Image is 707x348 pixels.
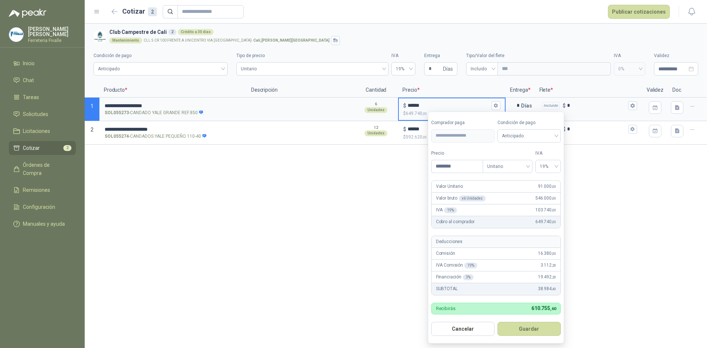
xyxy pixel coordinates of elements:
[253,38,330,42] strong: Cali , [PERSON_NAME][GEOGRAPHIC_DATA]
[406,111,427,116] span: 649.740
[628,101,637,110] button: Incluido $
[9,56,76,70] a: Inicio
[436,238,462,245] p: Deducciones
[487,161,528,172] span: Unitario
[538,285,556,292] span: 38.984
[431,322,495,336] button: Cancelar
[497,322,561,336] button: Guardar
[436,218,475,225] p: Cobro al comprador
[408,126,490,132] input: $$592.620,00
[9,217,76,231] a: Manuales y ayuda
[105,133,129,140] strong: SOL055274
[9,158,76,180] a: Órdenes de Compra
[396,63,411,74] span: 19%
[464,263,477,268] div: 19 %
[628,125,637,134] button: Incluido $
[538,250,556,257] span: 16.380
[552,196,556,200] span: ,00
[642,83,668,98] p: Validez
[614,52,645,59] label: IVA
[9,141,76,155] a: Cotizar2
[178,29,214,35] div: Crédito a 30 días
[9,124,76,138] a: Licitaciones
[109,38,142,43] div: Mantenimiento
[492,101,500,110] button: $$649.740,00
[9,28,23,42] img: Company Logo
[63,145,71,151] span: 2
[436,207,457,214] p: IVA
[9,107,76,121] a: Solicitudes
[502,130,556,141] span: Anticipado
[521,98,535,113] p: Días
[538,183,556,190] span: 91.000
[471,63,493,74] span: Incluido
[105,103,242,109] input: SOL055273-CANDADO YALE GRANDE REF.850
[105,109,129,116] strong: SOL055273
[109,28,695,36] h3: Club Campestre de Cali
[552,252,556,256] span: ,00
[365,130,387,136] div: Unidades
[506,83,535,98] p: Entrega
[23,203,55,211] span: Configuración
[403,110,500,117] p: $
[23,76,34,84] span: Chat
[466,52,611,59] label: Tipo/Valor del flete
[422,135,427,139] span: ,00
[122,6,157,17] h2: Cotizar
[654,52,698,59] label: Validez
[374,125,378,131] p: 12
[23,161,69,177] span: Órdenes de Compra
[618,63,641,74] span: 0%
[354,83,398,98] p: Cantidad
[144,39,330,42] p: CLL 5 CR 100 FRENTE A UNICENTRO VIA [GEOGRAPHIC_DATA] -
[403,125,406,133] p: $
[94,52,228,59] label: Condición de pago
[23,59,35,67] span: Inicio
[23,110,48,118] span: Solicitudes
[436,262,477,269] p: IVA Comisión
[552,275,556,279] span: ,20
[552,287,556,291] span: ,40
[23,127,50,135] span: Licitaciones
[9,90,76,104] a: Tareas
[444,207,457,213] div: 19 %
[541,262,556,269] span: 3.112
[431,150,483,157] label: Precio
[436,274,474,281] p: Financiación
[552,263,556,267] span: ,20
[23,144,40,152] span: Cotizar
[406,134,427,140] span: 592.620
[365,107,387,113] div: Unidades
[91,127,94,133] span: 2
[550,306,556,311] span: ,60
[497,119,561,126] label: Condición de pago
[668,83,686,98] p: Doc
[436,195,486,202] p: Valor bruto
[23,93,39,101] span: Tareas
[403,102,406,110] p: $
[422,112,427,116] span: ,00
[535,83,642,98] p: Flete
[436,285,458,292] p: SUBTOTAL
[105,133,207,140] p: - CANDADOS YALE PEQUEÑO 110-40
[436,183,463,190] p: Valor Unitario
[540,161,556,172] span: 19%
[542,102,560,109] div: Incluido
[436,250,455,257] p: Comisión
[567,103,627,108] input: Incluido $
[9,200,76,214] a: Configuración
[436,306,455,311] p: Recibirás
[403,134,500,141] p: $
[168,29,176,35] div: 2
[608,5,670,19] button: Publicar cotizaciones
[408,103,490,108] input: $$649.740,00
[148,7,157,16] div: 2
[236,52,388,59] label: Tipo de precio
[105,109,204,116] p: - CANDADO YALE GRANDE REF.850
[552,184,556,189] span: ,00
[99,83,247,98] p: Producto
[443,63,453,75] span: Días
[23,186,50,194] span: Remisiones
[567,126,627,132] input: Incluido $
[535,218,556,225] span: 649.740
